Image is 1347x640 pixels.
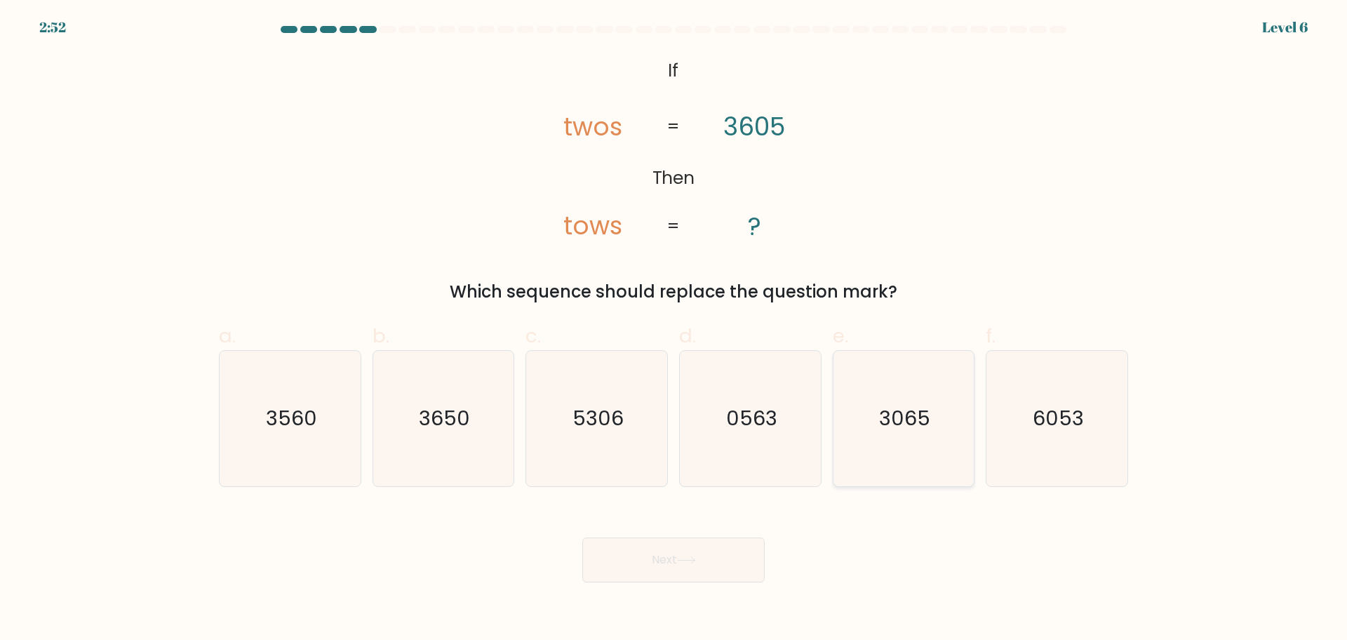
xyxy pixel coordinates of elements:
span: a. [219,322,236,349]
div: Level 6 [1262,17,1308,38]
div: Which sequence should replace the question mark? [227,279,1120,305]
div: 2:52 [39,17,66,38]
button: Next [582,538,765,582]
tspan: 3605 [723,109,785,144]
text: 6053 [1033,404,1084,432]
text: 3065 [879,404,930,432]
tspan: = [666,215,680,239]
span: f. [986,322,996,349]
text: 3650 [419,404,470,432]
tspan: ? [748,209,761,244]
span: b. [373,322,389,349]
span: c. [525,322,541,349]
text: 0563 [726,404,777,432]
span: e. [833,322,848,349]
tspan: tows [563,208,622,243]
text: 5306 [572,404,624,432]
text: 3560 [266,404,317,432]
svg: @import url('[URL][DOMAIN_NAME]); [518,53,829,246]
tspan: Then [652,166,695,190]
tspan: = [666,114,680,139]
tspan: twos [563,109,622,144]
tspan: If [668,58,678,83]
span: d. [679,322,696,349]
